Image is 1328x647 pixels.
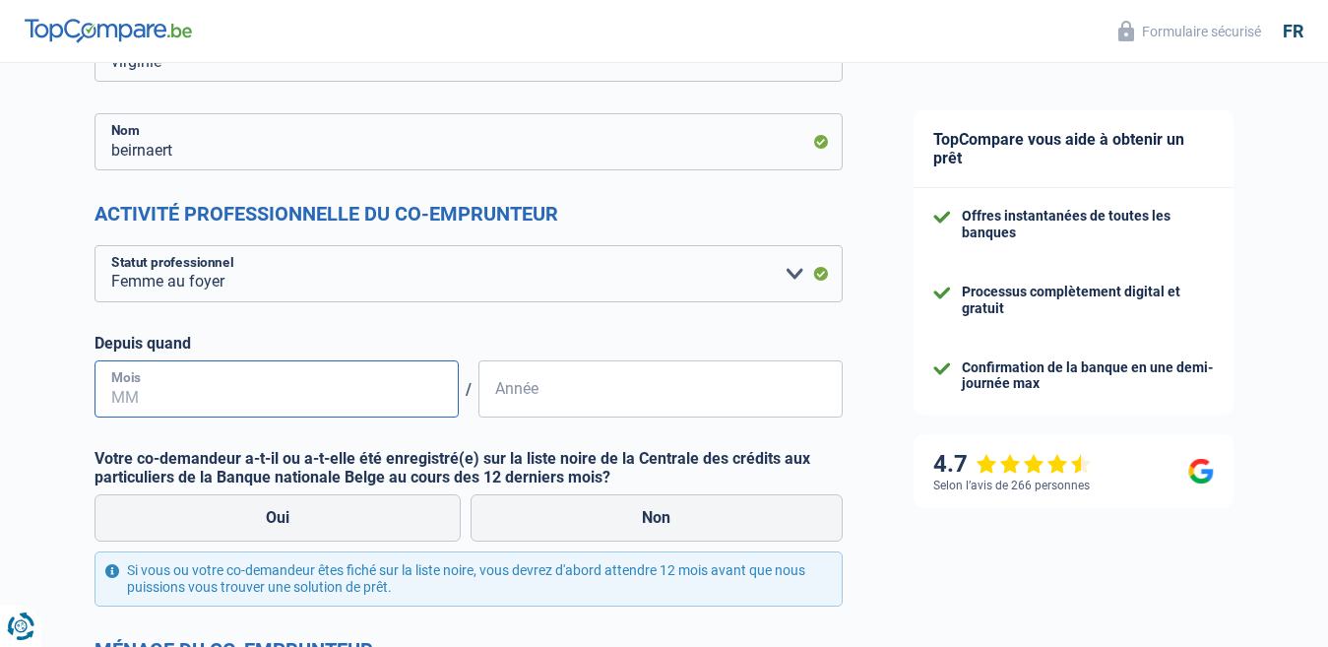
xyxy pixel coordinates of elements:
[1107,15,1273,47] button: Formulaire sécurisé
[95,334,843,353] label: Depuis quand
[25,19,192,42] img: TopCompare Logo
[962,284,1214,317] div: Processus complètement digital et gratuit
[1283,21,1303,42] div: fr
[459,380,478,399] span: /
[933,450,1092,479] div: 4.7
[5,361,6,362] img: Advertisement
[95,360,459,418] input: MM
[478,360,843,418] input: AAAA
[933,479,1090,492] div: Selon l’avis de 266 personnes
[95,551,843,607] div: Si vous ou votre co-demandeur êtes fiché sur la liste noire, vous devrez d'abord attendre 12 mois...
[962,208,1214,241] div: Offres instantanées de toutes les banques
[95,202,843,226] h2: Activité professionnelle du co-emprunteur
[95,449,843,486] label: Votre co-demandeur a-t-il ou a-t-elle été enregistré(e) sur la liste noire de la Centrale des cré...
[914,110,1233,188] div: TopCompare vous aide à obtenir un prêt
[95,494,462,542] label: Oui
[471,494,843,542] label: Non
[962,359,1214,393] div: Confirmation de la banque en une demi-journée max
